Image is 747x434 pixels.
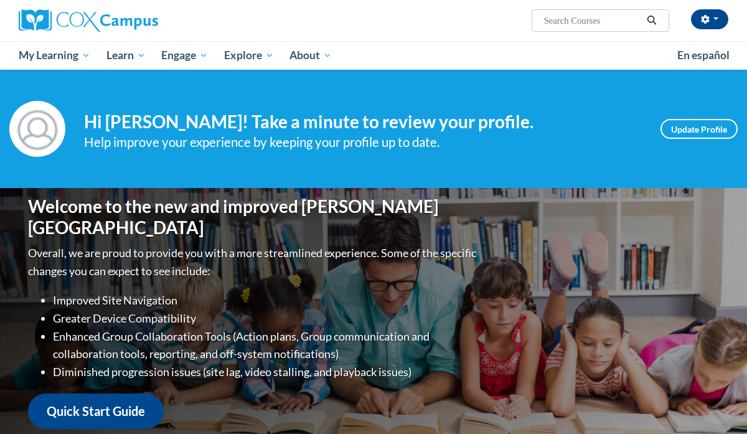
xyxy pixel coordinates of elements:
li: Diminished progression issues (site lag, video stalling, and playback issues) [53,363,479,381]
span: Explore [224,48,274,63]
li: Enhanced Group Collaboration Tools (Action plans, Group communication and collaboration tools, re... [53,328,479,364]
div: Main menu [9,41,738,70]
span: About [289,48,332,63]
p: Overall, we are proud to provide you with a more streamlined experience. Some of the specific cha... [28,244,479,280]
li: Greater Device Compatibility [53,309,479,328]
a: My Learning [11,41,98,70]
a: En español [669,42,738,68]
a: Engage [153,41,216,70]
span: My Learning [19,48,90,63]
a: About [282,41,341,70]
button: Search [642,13,661,28]
input: Search Courses [543,13,642,28]
button: Account Settings [691,9,728,29]
a: Learn [98,41,154,70]
a: Quick Start Guide [28,394,164,429]
iframe: Button to launch messaging window [697,384,737,424]
a: Update Profile [660,119,738,139]
img: Profile Image [9,101,65,157]
h4: Hi [PERSON_NAME]! Take a minute to review your profile. [84,111,642,133]
a: Explore [216,41,282,70]
span: Learn [106,48,146,63]
img: Cox Campus [19,9,158,32]
span: En español [677,49,730,62]
h1: Welcome to the new and improved [PERSON_NAME][GEOGRAPHIC_DATA] [28,196,479,238]
li: Improved Site Navigation [53,291,479,309]
div: Help improve your experience by keeping your profile up to date. [84,132,642,153]
a: Cox Campus [19,9,243,32]
span: Engage [161,48,208,63]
